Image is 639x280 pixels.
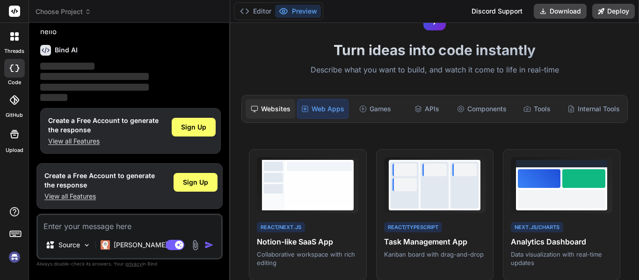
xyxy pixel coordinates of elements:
[350,99,400,119] div: Games
[384,250,486,258] p: Kanban board with drag-and-drop
[453,99,510,119] div: Components
[36,7,91,16] span: Choose Project
[6,146,23,154] label: Upload
[40,63,94,70] span: ‌
[55,45,78,55] h6: Bind AI
[257,250,358,267] p: Collaborative workspace with rich editing
[114,240,183,250] p: [PERSON_NAME] 4 S..
[511,250,612,267] p: Data visualization with real-time updates
[236,64,633,76] p: Describe what you want to build, and watch it come to life in real-time
[511,236,612,247] h4: Analytics Dashboard
[44,192,155,201] p: View all Features
[466,4,528,19] div: Discord Support
[297,99,349,119] div: Web Apps
[257,236,358,247] h4: Notion-like SaaS App
[48,136,159,146] p: View all Features
[8,79,21,86] label: code
[534,4,587,19] button: Download
[512,99,562,119] div: Tools
[384,236,486,247] h4: Task Management App
[6,111,23,119] label: GitHub
[44,171,155,190] h1: Create a Free Account to generate the response
[7,249,22,265] img: signin
[190,240,201,251] img: attachment
[4,47,24,55] label: threads
[204,240,214,250] img: icon
[58,240,80,250] p: Source
[402,99,451,119] div: APIs
[40,27,221,37] p: hello
[275,5,321,18] button: Preview
[40,73,149,80] span: ‌
[384,222,442,233] div: React/TypeScript
[181,122,206,132] span: Sign Up
[101,240,110,250] img: Claude 4 Sonnet
[592,4,635,19] button: Deploy
[48,116,159,135] h1: Create a Free Account to generate the response
[246,99,295,119] div: Websites
[183,178,208,187] span: Sign Up
[564,99,624,119] div: Internal Tools
[40,84,149,91] span: ‌
[236,42,633,58] h1: Turn ideas into code instantly
[257,222,305,233] div: React/Next.js
[125,261,142,266] span: privacy
[511,222,563,233] div: Next.js/Charts
[36,259,223,268] p: Always double-check its answers. Your in Bind
[40,94,67,101] span: ‌
[83,241,91,249] img: Pick Models
[236,5,275,18] button: Editor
